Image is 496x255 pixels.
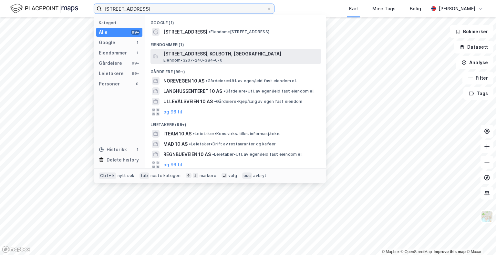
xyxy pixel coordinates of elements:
div: Leietakere [99,70,124,77]
div: avbryt [253,173,266,178]
button: og 96 til [163,161,182,169]
span: • [223,89,225,93]
iframe: Chat Widget [464,224,496,255]
div: Google [99,39,115,46]
span: NOREVEGEN 10 AS [163,77,204,85]
span: Eiendom • 3207-240-384-0-0 [163,58,222,63]
span: Gårdeiere • Utl. av egen/leid fast eiendom el. [206,78,297,83]
div: neste kategori [150,173,181,178]
div: Gårdeiere (99+) [145,64,326,76]
div: Mine Tags [372,5,396,13]
span: ITEAM 10 AS [163,130,191,138]
div: Kategori [99,20,142,25]
div: markere [200,173,216,178]
div: Gårdeiere [99,59,122,67]
div: Personer [99,80,120,88]
div: Bolig [410,5,421,13]
span: Gårdeiere • Kjøp/salg av egen fast eiendom [214,99,302,104]
div: Google (1) [145,15,326,27]
div: Leietakere (99+) [145,117,326,129]
a: Mapbox homepage [2,246,30,253]
div: Kart [349,5,358,13]
span: LANGHUSSENTERET 10 AS [163,87,222,95]
span: Leietaker • Utl. av egen/leid fast eiendom el. [212,152,303,157]
span: MAD 10 AS [163,140,188,148]
span: • [189,142,191,146]
span: Leietaker • Kons.virks. tilkn. informasj.tekn. [193,131,280,136]
div: nytt søk [118,173,135,178]
a: Improve this map [434,250,466,254]
span: Gårdeiere • Utl. av egen/leid fast eiendom el. [223,89,315,94]
div: [PERSON_NAME] [439,5,475,13]
div: 99+ [131,30,140,35]
button: og 96 til [163,108,182,116]
div: 99+ [131,71,140,76]
div: Ctrl + k [99,172,116,179]
div: Eiendommer (1) [145,37,326,49]
div: Historikk [99,146,127,153]
span: ULLEVÅLSVEIEN 10 AS [163,98,213,105]
span: • [214,99,216,104]
a: Mapbox [382,250,399,254]
div: 1 [135,40,140,45]
span: REGNBUEVEIEN 10 AS [163,151,211,158]
span: • [193,131,195,136]
span: [STREET_ADDRESS] [163,28,207,36]
div: Eiendommer [99,49,127,57]
span: Eiendom • [STREET_ADDRESS] [209,29,269,34]
div: velg [228,173,237,178]
div: Delete history [107,156,139,164]
div: 1 [135,50,140,55]
div: 0 [135,81,140,86]
span: Leietaker • Drift av restauranter og kafeer [189,142,276,147]
span: • [212,152,214,157]
input: Søk på adresse, matrikkel, gårdeiere, leietakere eller personer [102,4,266,14]
img: Z [481,210,493,222]
div: Kontrollprogram for chat [464,224,496,255]
div: 99+ [131,61,140,66]
span: [STREET_ADDRESS], KOLBOTN, [GEOGRAPHIC_DATA] [163,50,318,58]
a: OpenStreetMap [401,250,432,254]
button: Tags [463,87,493,100]
span: • [206,78,208,83]
button: Datasett [454,41,493,54]
div: tab [139,172,149,179]
div: 1 [135,147,140,152]
button: Analyse [456,56,493,69]
span: • [209,29,211,34]
button: Bokmerker [450,25,493,38]
div: esc [242,172,252,179]
div: Alle [99,28,108,36]
img: logo.f888ab2527a4732fd821a326f86c7f29.svg [10,3,78,14]
button: Filter [462,72,493,84]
